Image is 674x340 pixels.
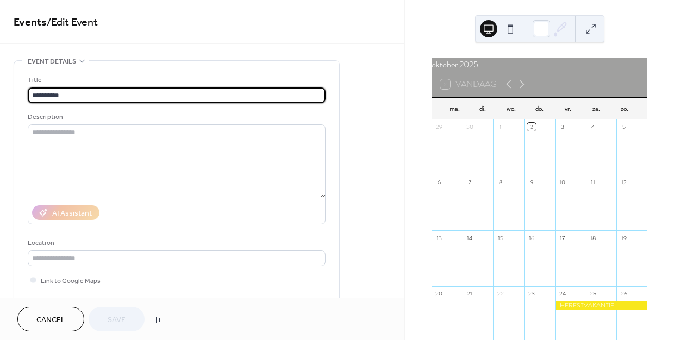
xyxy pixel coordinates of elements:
[28,74,323,86] div: Title
[469,98,497,119] div: di.
[558,289,566,298] div: 24
[435,234,443,242] div: 13
[497,98,525,119] div: wo.
[589,289,597,298] div: 25
[525,98,553,119] div: do.
[435,178,443,186] div: 6
[496,234,504,242] div: 15
[496,289,504,298] div: 22
[620,123,628,131] div: 5
[466,178,474,186] div: 7
[620,234,628,242] div: 19
[610,98,639,119] div: zo.
[582,98,610,119] div: za.
[527,178,535,186] div: 9
[440,98,469,119] div: ma.
[36,314,65,326] span: Cancel
[466,234,474,242] div: 14
[496,178,504,186] div: 8
[432,58,647,71] div: oktober 2025
[435,289,443,298] div: 20
[527,234,535,242] div: 16
[554,98,582,119] div: vr.
[589,178,597,186] div: 11
[28,237,323,249] div: Location
[14,12,47,33] a: Events
[496,123,504,131] div: 1
[589,234,597,242] div: 18
[466,289,474,298] div: 21
[28,111,323,123] div: Description
[41,275,101,287] span: Link to Google Maps
[558,234,566,242] div: 17
[28,56,76,67] span: Event details
[47,12,98,33] span: / Edit Event
[527,123,535,131] div: 2
[17,307,84,331] button: Cancel
[527,289,535,298] div: 23
[466,123,474,131] div: 30
[620,178,628,186] div: 12
[620,289,628,298] div: 26
[558,123,566,131] div: 3
[435,123,443,131] div: 29
[558,178,566,186] div: 10
[589,123,597,131] div: 4
[555,301,647,310] div: HERFSTVAKANTIE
